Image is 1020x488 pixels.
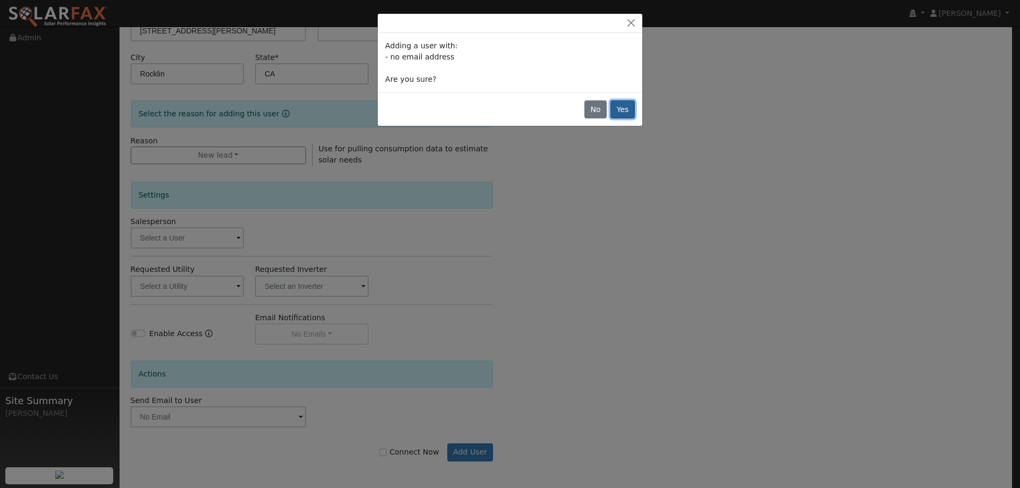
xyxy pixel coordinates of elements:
span: Adding a user with: [385,41,457,50]
span: Are you sure? [385,75,436,83]
button: Close [624,18,639,29]
span: - no email address [385,53,454,61]
button: No [584,100,607,118]
button: Yes [610,100,635,118]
